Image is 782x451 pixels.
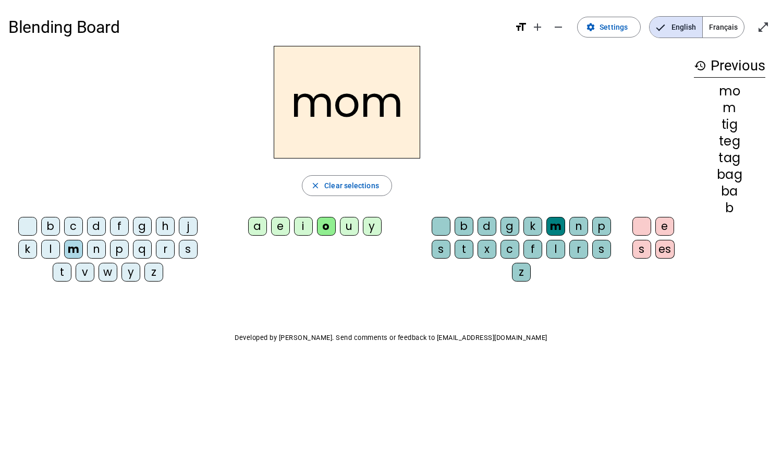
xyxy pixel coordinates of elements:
div: b [41,217,60,236]
div: r [156,240,175,259]
div: t [53,263,71,282]
h1: Blending Board [8,10,506,44]
div: w [99,263,117,282]
div: s [179,240,198,259]
div: z [144,263,163,282]
h2: mom [274,46,420,159]
div: c [64,217,83,236]
div: b [694,202,765,214]
div: n [569,217,588,236]
div: k [18,240,37,259]
button: Clear selections [302,175,392,196]
div: m [546,217,565,236]
div: teg [694,135,765,148]
div: n [87,240,106,259]
div: f [523,240,542,259]
div: m [694,102,765,114]
div: f [110,217,129,236]
div: s [592,240,611,259]
div: q [133,240,152,259]
div: s [432,240,450,259]
button: Enter full screen [753,17,774,38]
div: d [87,217,106,236]
div: y [363,217,382,236]
p: Developed by [PERSON_NAME]. Send comments or feedback to [EMAIL_ADDRESS][DOMAIN_NAME] [8,332,774,344]
div: bag [694,168,765,181]
div: d [478,217,496,236]
div: s [632,240,651,259]
div: tig [694,118,765,131]
div: u [340,217,359,236]
div: y [121,263,140,282]
div: ba [694,185,765,198]
span: Français [703,17,744,38]
span: Settings [600,21,628,33]
div: h [156,217,175,236]
span: Clear selections [324,179,379,192]
div: b [455,217,473,236]
mat-icon: settings [586,22,595,32]
div: x [478,240,496,259]
mat-icon: open_in_full [757,21,769,33]
div: k [523,217,542,236]
mat-icon: history [694,59,706,72]
div: a [248,217,267,236]
div: m [64,240,83,259]
h3: Previous [694,54,765,78]
mat-icon: remove [552,21,565,33]
div: p [592,217,611,236]
mat-icon: add [531,21,544,33]
div: v [76,263,94,282]
div: e [271,217,290,236]
div: g [500,217,519,236]
div: l [546,240,565,259]
button: Decrease font size [548,17,569,38]
mat-icon: close [311,181,320,190]
button: Increase font size [527,17,548,38]
div: j [179,217,198,236]
div: r [569,240,588,259]
div: l [41,240,60,259]
div: tag [694,152,765,164]
div: c [500,240,519,259]
button: Settings [577,17,641,38]
div: i [294,217,313,236]
div: es [655,240,675,259]
div: e [655,217,674,236]
div: mo [694,85,765,97]
div: z [512,263,531,282]
mat-icon: format_size [515,21,527,33]
mat-button-toggle-group: Language selection [649,16,744,38]
span: English [650,17,702,38]
div: g [133,217,152,236]
div: p [110,240,129,259]
div: o [317,217,336,236]
div: t [455,240,473,259]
